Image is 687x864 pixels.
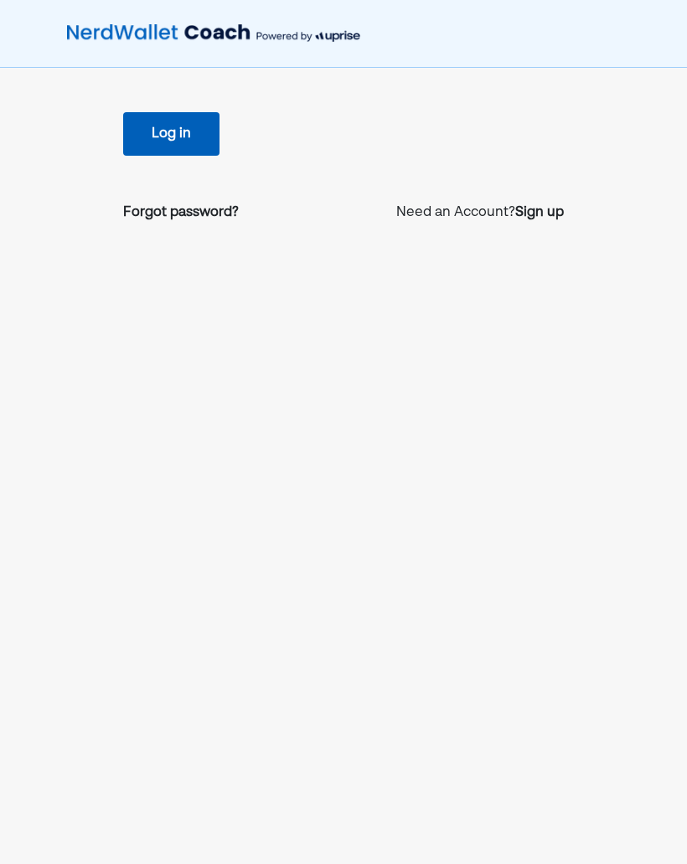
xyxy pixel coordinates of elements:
[123,112,220,156] button: Log in
[515,203,564,223] a: Sign up
[396,203,564,223] p: Need an Account?
[123,203,239,223] a: Forgot password?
